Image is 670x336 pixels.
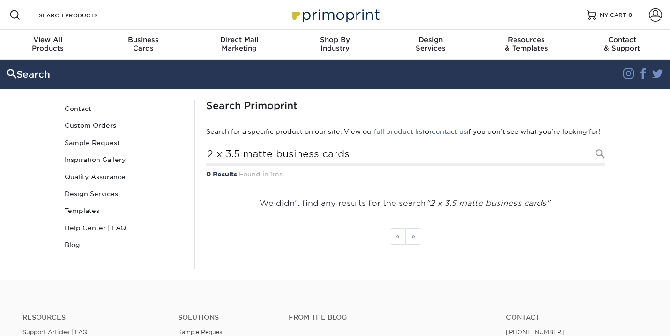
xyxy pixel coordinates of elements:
span: Found in 1ms [239,170,283,178]
a: Direct MailMarketing [192,30,287,60]
div: & Templates [478,36,574,52]
a: Sample Request [178,329,224,336]
div: Industry [287,36,383,52]
span: Contact [574,36,670,44]
p: We didn't find any results for the search . [206,197,605,210]
a: Shop ByIndustry [287,30,383,60]
span: Business [96,36,191,44]
strong: 0 Results [206,170,237,178]
a: Help Center | FAQ [61,219,187,236]
a: [PHONE_NUMBER] [506,329,564,336]
a: Custom Orders [61,117,187,134]
span: Resources [478,36,574,44]
p: Search for a specific product on our site. View our or if you don't see what you're looking for! [206,127,605,136]
input: SEARCH PRODUCTS..... [38,9,129,21]
input: Search Products... [206,144,605,166]
a: Sample Request [61,134,187,151]
a: Resources& Templates [478,30,574,60]
a: Blog [61,236,187,253]
a: Quality Assurance [61,168,187,185]
img: Primoprint [288,5,382,25]
a: BusinessCards [96,30,191,60]
div: Marketing [192,36,287,52]
span: Design [383,36,478,44]
a: Contact [506,314,648,321]
span: 0 [628,12,633,18]
div: & Support [574,36,670,52]
h4: From the Blog [289,314,481,321]
a: contact us [432,128,467,135]
a: Design Services [61,185,187,202]
a: Contact [61,100,187,117]
span: Direct Mail [192,36,287,44]
a: Support Articles | FAQ [22,329,88,336]
em: "2 x 3.5 matte business cards" [426,198,550,208]
span: MY CART [600,11,626,19]
a: Contact& Support [574,30,670,60]
h1: Search Primoprint [206,100,605,111]
h4: Solutions [178,314,275,321]
a: Templates [61,202,187,219]
a: full product list [374,128,425,135]
div: Cards [96,36,191,52]
a: Inspiration Gallery [61,151,187,168]
h4: Resources [22,314,164,321]
a: DesignServices [383,30,478,60]
span: Shop By [287,36,383,44]
div: Services [383,36,478,52]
